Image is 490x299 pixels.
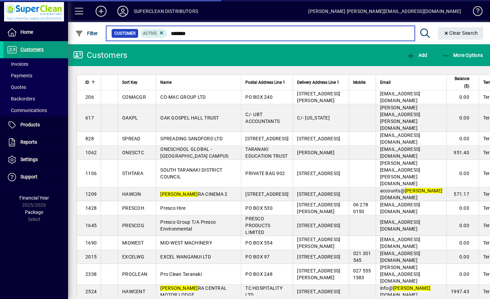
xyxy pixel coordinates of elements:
[85,94,94,100] span: 206
[160,219,216,232] span: Presco Group T/A Presco Environmental
[297,136,340,141] span: [STREET_ADDRESS]
[122,271,147,277] span: PROCLEAN
[297,237,340,249] span: [STREET_ADDRESS][PERSON_NAME]
[160,285,227,298] span: RA CENTRAL MOTOR LODGE
[297,202,340,214] span: [STREET_ADDRESS][PERSON_NAME]
[85,136,94,141] span: 828
[160,285,198,291] em: [PERSON_NAME]
[85,171,97,176] span: 1106
[245,191,289,197] span: [STREET_ADDRESS]
[7,61,28,67] span: Invoices
[3,81,68,93] a: Quotes
[245,240,273,246] span: PO BOX 554
[245,216,270,235] span: PRESCO PRODUCTS LIMITED
[3,24,68,41] a: Home
[353,251,371,263] span: 021 301 545
[245,136,289,141] span: [STREET_ADDRESS]
[160,136,223,141] span: SPREADING SANDFORD LTD
[3,134,68,151] a: Reports
[380,132,421,145] span: [EMAIL_ADDRESS][DOMAIN_NAME]
[90,5,112,17] button: Add
[380,160,421,186] span: [PERSON_NAME][EMAIL_ADDRESS][PERSON_NAME][DOMAIN_NAME]
[143,31,157,36] span: Active
[112,5,134,17] button: Profile
[160,254,211,259] span: EXCEL WANGANUI LTD
[297,79,339,86] span: Delivery Address Line 1
[446,264,479,285] td: 0.00
[380,91,421,103] span: [EMAIL_ADDRESS][DOMAIN_NAME]
[85,115,94,121] span: 617
[446,146,479,160] td: 951.40
[380,237,421,249] span: [EMAIL_ADDRESS][DOMAIN_NAME]
[245,171,285,176] span: PRIVATE BAG 902
[160,94,206,100] span: CO-MAC GROUP LTD
[245,79,285,86] span: Postal Address Line 1
[446,187,479,201] td: 571.17
[443,30,478,36] span: Clear Search
[160,191,198,197] em: [PERSON_NAME]
[380,146,421,159] span: [EMAIL_ADDRESS][DOMAIN_NAME]
[160,271,202,277] span: Pro Clean Taranaki
[245,205,273,211] span: PO BOX 530
[3,151,68,168] a: Settings
[85,289,97,294] span: 2524
[451,75,475,90] div: Balance ($)
[122,79,137,86] span: Sort Key
[245,271,273,277] span: PO BOX 248
[134,6,198,17] div: SUPERCLEAN DISTRIBUTORS
[73,50,127,61] div: Customers
[160,115,219,121] span: OAK GOSPEL HALL TRUST
[245,112,280,124] span: C/- UBT ACCOUNTANTS
[160,167,222,179] span: SOUTH TARANAKI DISTRICT COUNCIL
[380,265,421,284] span: [PERSON_NAME][EMAIL_ADDRESS][DOMAIN_NAME]
[451,75,469,90] span: Balance ($)
[380,219,421,232] span: [EMAIL_ADDRESS][DOMAIN_NAME]
[297,115,330,121] span: C/- [US_STATE]
[407,52,427,58] span: Add
[3,70,68,81] a: Payments
[85,240,97,246] span: 1690
[393,285,430,291] em: [PERSON_NAME]
[245,285,282,298] span: TC HOSPITALITY LTD
[297,289,340,294] span: [STREET_ADDRESS]
[7,84,26,90] span: Quotes
[446,285,479,299] td: 1997.43
[160,240,212,246] span: MID-WEST MACHINERY
[380,251,421,263] span: [EMAIL_ADDRESS][DOMAIN_NAME]
[380,202,421,214] span: [EMAIL_ADDRESS][DOMAIN_NAME]
[160,191,227,197] span: RA CINEMA 2
[245,94,273,100] span: PO BOX 240
[85,79,97,86] div: ID
[353,268,371,280] span: 027 555 1583
[3,58,68,70] a: Invoices
[380,79,443,86] div: Email
[446,90,479,104] td: 0.00
[7,96,35,101] span: Backorders
[85,79,89,86] span: ID
[297,150,334,155] span: [PERSON_NAME]
[442,52,483,58] span: More Options
[297,191,340,197] span: [STREET_ADDRESS]
[114,30,135,37] span: Customer
[20,174,37,179] span: Support
[140,29,167,38] mat-chip: Activation Status: Active
[25,209,43,215] span: Package
[19,195,49,201] span: Financial Year
[353,79,365,86] span: Mobile
[7,73,32,78] span: Payments
[122,94,146,100] span: COMACGR
[308,6,461,17] div: [PERSON_NAME] [PERSON_NAME][EMAIL_ADDRESS][DOMAIN_NAME]
[380,188,443,200] span: accounts@ [DOMAIN_NAME]
[297,268,340,280] span: [STREET_ADDRESS][PERSON_NAME]
[297,91,340,103] span: [STREET_ADDRESS][PERSON_NAME]
[380,285,431,298] span: info@ [DOMAIN_NAME]
[85,254,97,259] span: 2015
[122,171,143,176] span: STHTARA
[3,169,68,186] a: Support
[160,205,185,211] span: Presco Hire
[446,215,479,236] td: 0.00
[122,136,141,141] span: SPREAD
[405,49,429,61] button: Add
[20,29,33,35] span: Home
[160,146,228,159] span: ONESCHOOL GLOBAL - [GEOGRAPHIC_DATA] CAMPUS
